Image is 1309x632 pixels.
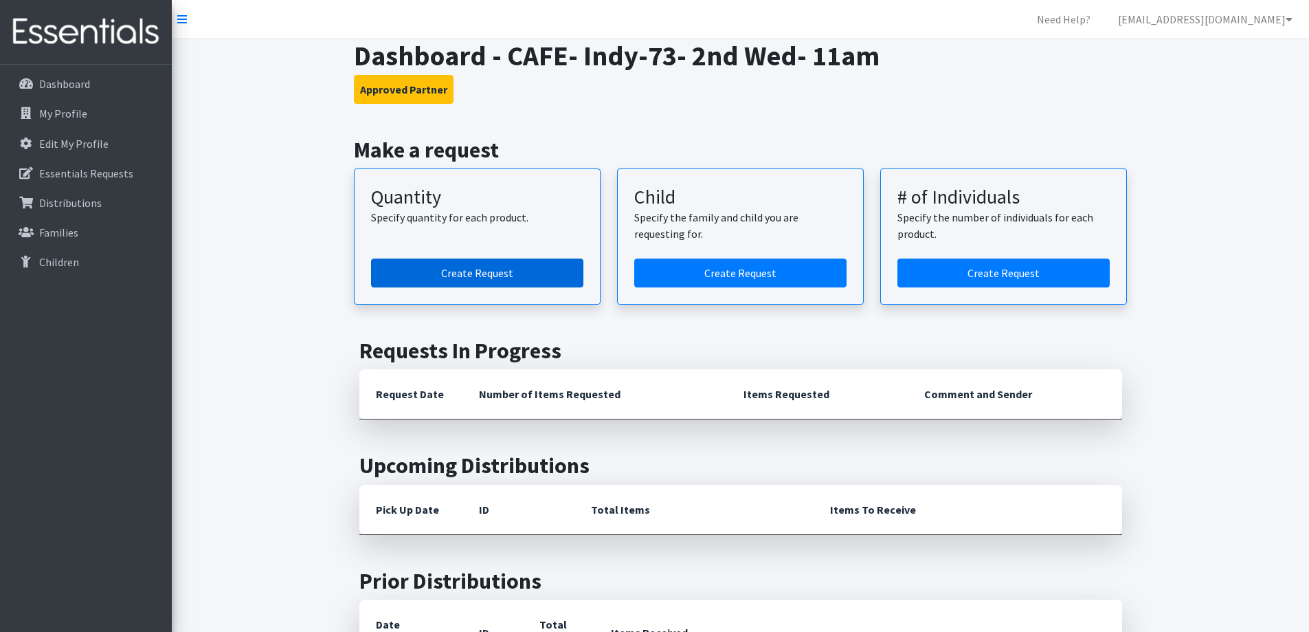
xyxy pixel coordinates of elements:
[462,369,728,419] th: Number of Items Requested
[634,259,847,287] a: Create a request for a child or family
[634,186,847,209] h3: Child
[354,39,1127,72] h1: Dashboard - CAFE- Indy-73- 2nd Wed- 11am
[1107,6,1304,33] a: [EMAIL_ADDRESS][DOMAIN_NAME]
[354,137,1127,163] h2: Make a request
[354,75,454,104] button: Approved Partner
[908,369,1121,419] th: Comment and Sender
[359,568,1122,594] h2: Prior Distributions
[814,485,1122,535] th: Items To Receive
[5,219,166,246] a: Families
[359,453,1122,479] h2: Upcoming Distributions
[371,259,583,287] a: Create a request by quantity
[359,485,462,535] th: Pick Up Date
[39,137,109,151] p: Edit My Profile
[39,166,133,180] p: Essentials Requests
[897,209,1110,242] p: Specify the number of individuals for each product.
[5,9,166,55] img: HumanEssentials
[5,160,166,187] a: Essentials Requests
[5,70,166,98] a: Dashboard
[371,186,583,209] h3: Quantity
[897,259,1110,287] a: Create a request by number of individuals
[727,369,908,419] th: Items Requested
[371,209,583,226] p: Specify quantity for each product.
[5,189,166,217] a: Distributions
[462,485,574,535] th: ID
[39,196,102,210] p: Distributions
[5,248,166,276] a: Children
[39,107,87,120] p: My Profile
[1026,6,1101,33] a: Need Help?
[359,338,1122,364] h2: Requests In Progress
[5,100,166,127] a: My Profile
[359,369,462,419] th: Request Date
[39,255,79,269] p: Children
[897,186,1110,209] h3: # of Individuals
[39,77,90,91] p: Dashboard
[39,226,78,239] p: Families
[5,130,166,157] a: Edit My Profile
[634,209,847,242] p: Specify the family and child you are requesting for.
[574,485,814,535] th: Total Items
